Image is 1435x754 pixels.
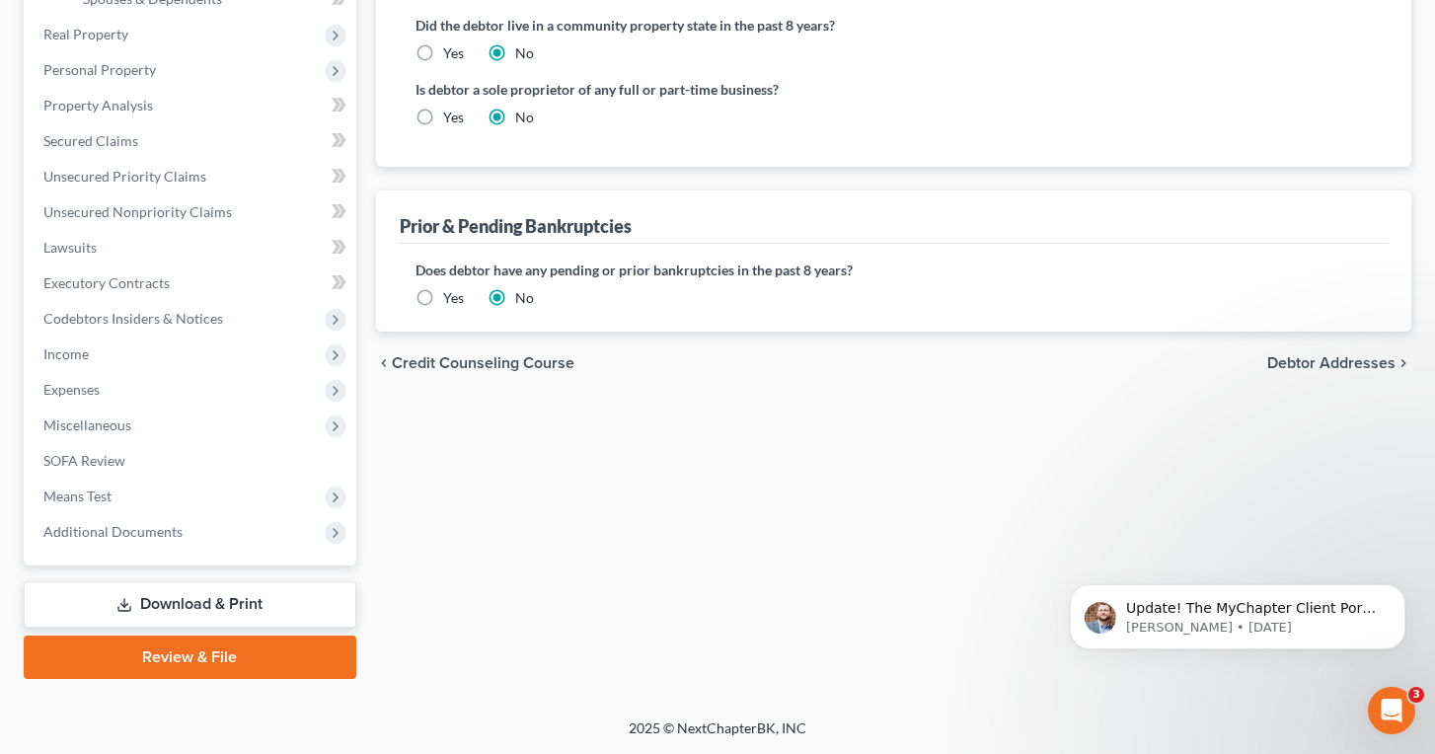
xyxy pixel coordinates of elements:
[43,132,138,149] span: Secured Claims
[28,194,356,230] a: Unsecured Nonpriority Claims
[443,43,464,63] label: Yes
[443,288,464,308] label: Yes
[392,355,574,371] span: Credit Counseling Course
[400,214,632,238] div: Prior & Pending Bankruptcies
[1368,687,1415,734] iframe: Intercom live chat
[28,123,356,159] a: Secured Claims
[43,452,125,469] span: SOFA Review
[43,97,153,113] span: Property Analysis
[415,15,1373,36] label: Did the debtor live in a community property state in the past 8 years?
[155,718,1280,754] div: 2025 © NextChapterBK, INC
[24,581,356,628] a: Download & Print
[43,310,223,327] span: Codebtors Insiders & Notices
[1267,355,1411,371] button: Debtor Addresses chevron_right
[415,79,884,100] label: Is debtor a sole proprietor of any full or part-time business?
[1267,355,1396,371] span: Debtor Addresses
[43,26,128,42] span: Real Property
[28,230,356,265] a: Lawsuits
[28,265,356,301] a: Executory Contracts
[43,168,206,185] span: Unsecured Priority Claims
[1408,687,1424,703] span: 3
[28,443,356,479] a: SOFA Review
[43,345,89,362] span: Income
[515,43,534,63] label: No
[43,523,183,540] span: Additional Documents
[24,636,356,679] a: Review & File
[43,274,170,291] span: Executory Contracts
[376,355,574,371] button: chevron_left Credit Counseling Course
[43,203,232,220] span: Unsecured Nonpriority Claims
[515,288,534,308] label: No
[28,159,356,194] a: Unsecured Priority Claims
[515,108,534,127] label: No
[43,239,97,256] span: Lawsuits
[1040,543,1435,681] iframe: Intercom notifications message
[43,416,131,433] span: Miscellaneous
[43,488,112,504] span: Means Test
[1396,355,1411,371] i: chevron_right
[443,108,464,127] label: Yes
[43,61,156,78] span: Personal Property
[43,381,100,398] span: Expenses
[28,88,356,123] a: Property Analysis
[376,355,392,371] i: chevron_left
[415,260,1373,280] label: Does debtor have any pending or prior bankruptcies in the past 8 years?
